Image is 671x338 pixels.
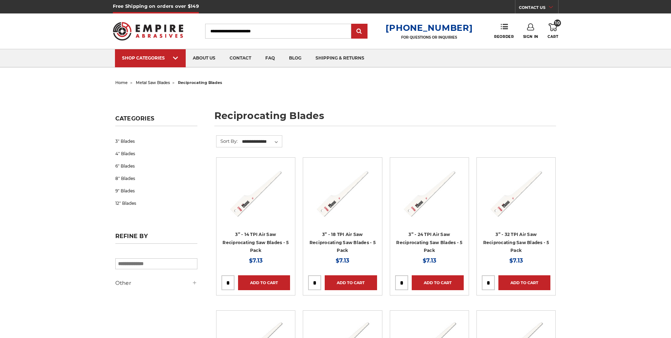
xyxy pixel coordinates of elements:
a: 3” - 32 TPI Air Saw Reciprocating Saw Blades - 5 Pack [483,232,549,253]
a: 3” - 14 TPI Air Saw Reciprocating Saw Blades - 5 Pack [222,232,289,253]
a: Add to Cart [325,275,377,290]
img: 3" sheet metal Air Saw blade for pneumatic sawzall 32 TPI [488,163,544,219]
a: 3" Reciprocating Air Saw blade for pneumatic saw - 24 TPI [395,163,464,231]
h5: Categories [115,115,197,126]
h5: Other [115,279,197,287]
img: Empire Abrasives [113,17,184,45]
a: shipping & returns [308,49,371,67]
a: home [115,80,128,85]
img: 3" Air Saw blade for pneumatic sawzall 14 TPI [227,163,284,219]
a: 10 Cart [548,23,558,39]
a: Add to Cart [238,275,290,290]
a: 4" Blades [115,147,197,160]
img: 3" Air Saw blade for pneumatic reciprocating saw - 18 TPI [314,163,371,219]
a: 12" Blades [115,197,197,209]
a: faq [258,49,282,67]
label: Sort By: [216,136,238,146]
p: FOR QUESTIONS OR INQUIRIES [386,35,473,40]
a: about us [186,49,222,67]
div: SHOP CATEGORIES [122,55,179,61]
span: reciprocating blades [178,80,222,85]
span: 10 [554,19,561,27]
a: 3" Air Saw blade for pneumatic reciprocating saw - 18 TPI [308,163,377,231]
span: Sign In [523,34,538,39]
select: Sort By: [241,136,282,147]
a: 9" Blades [115,185,197,197]
a: [PHONE_NUMBER] [386,23,473,33]
a: CONTACT US [519,4,558,13]
a: 8" Blades [115,172,197,185]
a: 3" sheet metal Air Saw blade for pneumatic sawzall 32 TPI [482,163,550,231]
a: 3” - 18 TPI Air Saw Reciprocating Saw Blades - 5 Pack [310,232,376,253]
span: $7.13 [509,257,523,264]
span: $7.13 [423,257,436,264]
input: Submit [352,24,366,39]
a: 3” - 24 TPI Air Saw Reciprocating Saw Blades - 5 Pack [396,232,462,253]
a: Add to Cart [498,275,550,290]
a: Add to Cart [412,275,464,290]
a: 6" Blades [115,160,197,172]
h1: reciprocating blades [214,111,556,126]
span: Cart [548,34,558,39]
h5: Refine by [115,233,197,244]
a: 3" Air Saw blade for pneumatic sawzall 14 TPI [221,163,290,231]
span: $7.13 [336,257,349,264]
a: blog [282,49,308,67]
a: 3" Blades [115,135,197,147]
a: contact [222,49,258,67]
a: Reorder [494,23,514,39]
img: 3" Reciprocating Air Saw blade for pneumatic saw - 24 TPI [401,163,458,219]
a: metal saw blades [136,80,170,85]
span: $7.13 [249,257,262,264]
span: Reorder [494,34,514,39]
